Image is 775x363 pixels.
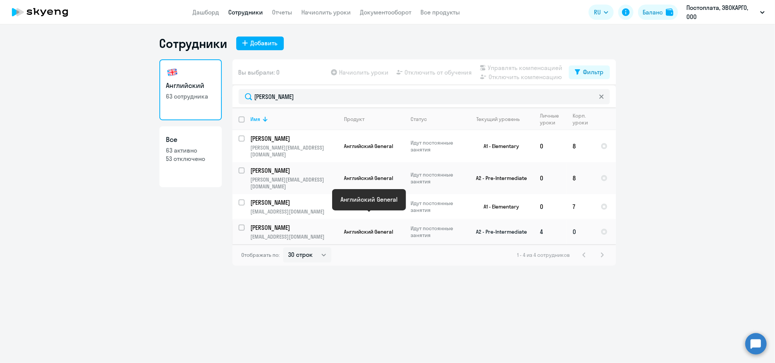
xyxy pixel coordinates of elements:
button: Фильтр [569,65,610,79]
p: Идут постоянные занятия [411,139,463,153]
h1: Сотрудники [159,36,227,51]
td: 8 [567,130,595,162]
p: Идут постоянные занятия [411,200,463,213]
a: [PERSON_NAME] [251,166,338,175]
img: english [166,66,178,78]
p: Постоплата, ЭВОКАРГО, ООО [686,3,757,21]
p: Идут постоянные занятия [411,171,463,185]
div: Статус [411,116,463,123]
a: Начислить уроки [302,8,351,16]
div: Фильтр [583,67,604,76]
td: 0 [567,219,595,244]
a: Отчеты [272,8,293,16]
div: Английский General [341,195,398,204]
td: 0 [534,194,567,219]
a: [PERSON_NAME] [251,223,338,232]
p: 53 отключено [166,154,215,163]
h3: Все [166,135,215,145]
div: Текущий уровень [476,116,520,123]
span: Английский General [344,228,393,235]
span: Английский General [344,175,393,181]
p: 63 активно [166,146,215,154]
div: Добавить [251,38,278,48]
p: [EMAIL_ADDRESS][DOMAIN_NAME] [251,233,338,240]
div: Корп. уроки [573,112,594,126]
td: 0 [534,162,567,194]
div: Корп. уроки [573,112,589,126]
td: 4 [534,219,567,244]
td: 8 [567,162,595,194]
p: [PERSON_NAME][EMAIL_ADDRESS][DOMAIN_NAME] [251,144,338,158]
span: Отображать по: [242,252,280,258]
a: Английский63 сотрудника [159,59,222,120]
span: Английский General [344,143,393,150]
h3: Английский [166,81,215,91]
a: Все63 активно53 отключено [159,126,222,187]
a: Документооборот [360,8,412,16]
span: Вы выбрали: 0 [239,68,280,77]
p: [PERSON_NAME][EMAIL_ADDRESS][DOMAIN_NAME] [251,176,338,190]
td: 7 [567,194,595,219]
p: Идут постоянные занятия [411,225,463,239]
button: Балансbalance [638,5,678,20]
button: Постоплата, ЭВОКАРГО, ООО [683,3,769,21]
td: A2 - Pre-Intermediate [463,162,534,194]
a: [PERSON_NAME] [251,198,338,207]
span: RU [594,8,601,17]
div: Личные уроки [540,112,567,126]
div: Имя [251,116,338,123]
p: [PERSON_NAME] [251,166,337,175]
p: [PERSON_NAME] [251,223,337,232]
div: Статус [411,116,427,123]
div: Текущий уровень [469,116,534,123]
div: Продукт [344,116,404,123]
td: A2 - Pre-Intermediate [463,219,534,244]
p: [EMAIL_ADDRESS][DOMAIN_NAME] [251,208,338,215]
div: Имя [251,116,261,123]
div: Продукт [344,116,365,123]
td: A1 - Elementary [463,130,534,162]
p: 63 сотрудника [166,92,215,100]
span: 1 - 4 из 4 сотрудников [517,252,570,258]
div: Баланс [643,8,663,17]
a: Все продукты [421,8,460,16]
input: Поиск по имени, email, продукту или статусу [239,89,610,104]
a: Сотрудники [229,8,263,16]
p: [PERSON_NAME] [251,198,337,207]
td: A1 - Elementary [463,194,534,219]
a: [PERSON_NAME] [251,134,338,143]
td: 0 [534,130,567,162]
div: Личные уроки [540,112,562,126]
img: balance [666,8,673,16]
a: Дашборд [193,8,220,16]
button: RU [589,5,614,20]
p: [PERSON_NAME] [251,134,337,143]
button: Добавить [236,37,284,50]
